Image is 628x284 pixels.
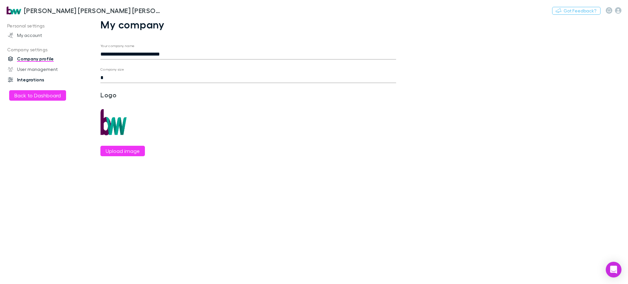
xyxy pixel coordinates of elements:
[3,3,166,18] a: [PERSON_NAME] [PERSON_NAME] [PERSON_NAME] Partners
[24,7,162,14] h3: [PERSON_NAME] [PERSON_NAME] [PERSON_NAME] Partners
[100,109,127,135] img: Preview
[9,90,66,101] button: Back to Dashboard
[1,75,90,85] a: Integrations
[1,22,90,30] p: Personal settings
[606,262,621,277] div: Open Intercom Messenger
[1,54,90,64] a: Company profile
[100,43,135,48] label: Your company name
[100,18,396,31] h1: My company
[106,147,140,155] label: Upload image
[100,146,145,156] button: Upload image
[100,67,124,72] label: Company size
[1,30,90,41] a: My account
[1,64,90,75] a: User management
[1,46,90,54] p: Company settings
[552,7,601,15] button: Got Feedback?
[100,91,199,99] h3: Logo
[7,7,21,14] img: Brewster Walsh Waters Partners's Logo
